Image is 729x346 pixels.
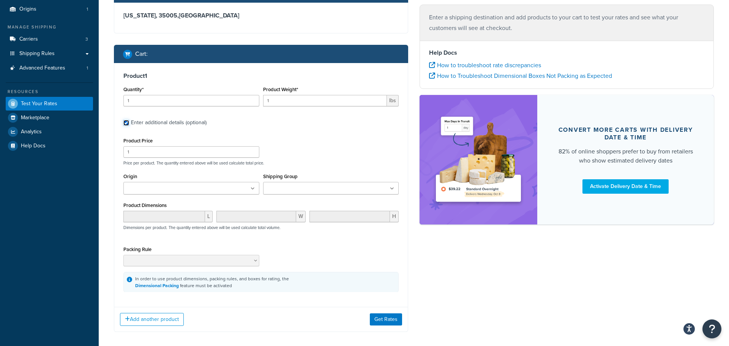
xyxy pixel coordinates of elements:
span: Shipping Rules [19,51,55,57]
p: Enter a shipping destination and add products to your cart to test your rates and see what your c... [429,12,704,33]
span: Origins [19,6,36,13]
a: How to Troubleshoot Dimensional Boxes Not Packing as Expected [429,71,612,80]
span: 3 [85,36,88,43]
a: Analytics [6,125,93,139]
a: Dimensional Packing [135,282,179,289]
label: Origin [123,174,137,179]
label: Product Dimensions [123,202,167,208]
span: Test Your Rates [21,101,57,107]
span: 1 [87,65,88,71]
span: Analytics [21,129,42,135]
div: Resources [6,88,93,95]
li: Advanced Features [6,61,93,75]
h2: Cart : [135,51,148,57]
label: Product Price [123,138,153,144]
button: Add another product [120,313,184,326]
h3: Product 1 [123,72,399,80]
a: Carriers3 [6,32,93,46]
label: Packing Rule [123,246,151,252]
span: Carriers [19,36,38,43]
div: In order to use product dimensions, packing rules, and boxes for rating, the feature must be acti... [135,275,289,289]
a: Origins1 [6,2,93,16]
div: 82% of online shoppers prefer to buy from retailers who show estimated delivery dates [555,147,696,165]
label: Product Weight* [263,87,298,92]
span: lbs [387,95,399,106]
a: Advanced Features1 [6,61,93,75]
p: Dimensions per product. The quantity entered above will be used calculate total volume. [121,225,281,230]
div: Convert more carts with delivery date & time [555,126,696,141]
div: Manage Shipping [6,24,93,30]
span: Help Docs [21,143,46,149]
div: Enter additional details (optional) [131,117,207,128]
span: L [205,211,213,222]
input: 0.00 [263,95,387,106]
label: Shipping Group [263,174,298,179]
button: Open Resource Center [702,319,721,338]
a: Help Docs [6,139,93,153]
h3: [US_STATE], 35005 , [GEOGRAPHIC_DATA] [123,12,399,19]
button: Get Rates [370,313,402,325]
input: Enter additional details (optional) [123,120,129,126]
a: Marketplace [6,111,93,125]
a: Activate Delivery Date & Time [582,179,669,194]
li: Carriers [6,32,93,46]
input: 0.0 [123,95,259,106]
span: Marketplace [21,115,49,121]
span: W [296,211,306,222]
a: How to troubleshoot rate discrepancies [429,61,541,70]
p: Price per product. The quantity entered above will be used calculate total price. [121,160,401,166]
li: Origins [6,2,93,16]
label: Quantity* [123,87,144,92]
img: feature-image-ddt-36eae7f7280da8017bfb280eaccd9c446f90b1fe08728e4019434db127062ab4.png [431,106,526,213]
span: 1 [87,6,88,13]
a: Test Your Rates [6,97,93,111]
span: Advanced Features [19,65,65,71]
span: H [390,211,399,222]
h4: Help Docs [429,48,704,57]
a: Shipping Rules [6,47,93,61]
